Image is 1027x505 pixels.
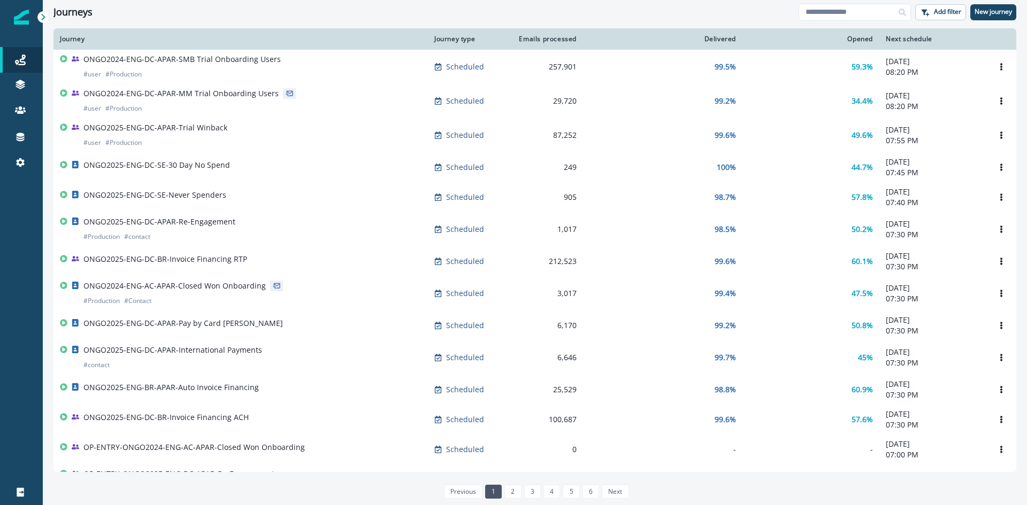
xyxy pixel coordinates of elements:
[446,162,484,173] p: Scheduled
[515,444,577,455] div: 0
[83,318,283,329] p: ONGO2025-ENG-DC-APAR-Pay by Card [PERSON_NAME]
[83,296,120,306] p: # Production
[515,288,577,299] div: 3,017
[886,347,980,358] p: [DATE]
[515,61,577,72] div: 257,901
[83,88,279,99] p: ONGO2024-ENG-DC-APAR-MM Trial Onboarding Users
[886,197,980,208] p: 07:40 PM
[83,69,101,80] p: # user
[715,224,736,235] p: 98.5%
[886,358,980,368] p: 07:30 PM
[83,216,235,227] p: ONGO2025-ENG-DC-APAR-Re-Engagement
[83,345,262,355] p: ONGO2025-ENG-DC-APAR-International Payments
[53,246,1016,276] a: ONGO2025-ENG-DC-BR-Invoice Financing RTPScheduled212,52399.6%60.1%[DATE]07:30 PMOptions
[886,379,980,390] p: [DATE]
[886,419,980,430] p: 07:30 PM
[53,310,1016,340] a: ONGO2025-ENG-DC-APAR-Pay by Card [PERSON_NAME]Scheduled6,17099.2%50.8%[DATE]07:30 PMOptions
[83,442,305,453] p: OP-ENTRY-ONGO2024-ENG-AC-APAR-Closed Won Onboarding
[53,340,1016,375] a: ONGO2025-ENG-DC-APAR-International Payments#contactScheduled6,64699.7%45%[DATE]07:30 PMOptions
[83,254,247,265] p: ONGO2025-ENG-DC-BR-Invoice Financing RTP
[715,414,736,425] p: 99.6%
[515,320,577,331] div: 6,170
[749,35,873,43] div: Opened
[446,130,484,141] p: Scheduled
[515,256,577,267] div: 212,523
[886,251,980,261] p: [DATE]
[583,485,599,499] a: Page 6
[602,485,629,499] a: Next page
[715,352,736,363] p: 99.7%
[993,159,1010,175] button: Options
[524,485,541,499] a: Page 3
[915,4,966,20] button: Add filter
[53,405,1016,434] a: ONGO2025-ENG-DC-BR-Invoice Financing ACHScheduled100,68799.6%57.6%[DATE]07:30 PMOptions
[485,485,502,499] a: Page 1 is your current page
[83,160,230,170] p: ONGO2025-ENG-DC-SE-30 Day No Spend
[446,384,484,395] p: Scheduled
[83,469,274,479] p: OP-ENTRY-ONGO2025-ENG-DC-APAR-Re-Engagement
[858,352,873,363] p: 45%
[993,317,1010,333] button: Options
[53,84,1016,118] a: ONGO2024-ENG-DC-APAR-MM Trial Onboarding Users#user#ProductionScheduled29,72099.2%34.4%[DATE]08:2...
[886,409,980,419] p: [DATE]
[975,8,1012,15] p: New journey
[886,135,980,146] p: 07:55 PM
[124,296,151,306] p: # Contact
[589,444,736,455] div: -
[715,130,736,141] p: 99.6%
[515,96,577,106] div: 29,720
[446,96,484,106] p: Scheduled
[446,414,484,425] p: Scheduled
[715,96,736,106] p: 99.2%
[934,8,961,15] p: Add filter
[886,293,980,304] p: 07:30 PM
[852,96,873,106] p: 34.4%
[886,283,980,293] p: [DATE]
[83,137,101,148] p: # user
[14,10,29,25] img: Inflection
[852,414,873,425] p: 57.6%
[83,54,281,65] p: ONGO2024-ENG-DC-APAR-SMB Trial Onboarding Users
[83,382,259,393] p: ONGO2025-ENG-BR-APAR-Auto Invoice Financing
[852,320,873,331] p: 50.8%
[83,190,226,200] p: ONGO2025-ENG-DC-SE-Never Spenders
[886,35,980,43] div: Next schedule
[852,130,873,141] p: 49.6%
[53,276,1016,310] a: ONGO2024-ENG-AC-APAR-Closed Won Onboarding#Production#ContactScheduled3,01799.4%47.5%[DATE]07:30 ...
[993,441,1010,457] button: Options
[852,256,873,267] p: 60.1%
[886,125,980,135] p: [DATE]
[53,50,1016,84] a: ONGO2024-ENG-DC-APAR-SMB Trial Onboarding Users#user#ProductionScheduled257,90199.5%59.3%[DATE]08...
[53,375,1016,405] a: ONGO2025-ENG-BR-APAR-Auto Invoice FinancingScheduled25,52998.8%60.9%[DATE]07:30 PMOptions
[715,61,736,72] p: 99.5%
[83,412,249,423] p: ONGO2025-ENG-DC-BR-Invoice Financing ACH
[886,187,980,197] p: [DATE]
[446,352,484,363] p: Scheduled
[852,61,873,72] p: 59.3%
[53,118,1016,152] a: ONGO2025-ENG-DC-APAR-Trial Winback#user#ProductionScheduled87,25299.6%49.6%[DATE]07:55 PMOptions
[886,90,980,101] p: [DATE]
[441,485,629,499] ul: Pagination
[886,439,980,449] p: [DATE]
[970,4,1016,20] button: New journey
[515,192,577,203] div: 905
[749,444,873,455] div: -
[53,6,93,18] h1: Journeys
[886,67,980,77] p: 08:20 PM
[886,325,980,336] p: 07:30 PM
[715,256,736,267] p: 99.6%
[886,101,980,112] p: 08:20 PM
[446,192,484,203] p: Scheduled
[515,224,577,235] div: 1,017
[715,288,736,299] p: 99.4%
[446,320,484,331] p: Scheduled
[563,485,579,499] a: Page 5
[993,59,1010,75] button: Options
[446,61,484,72] p: Scheduled
[446,256,484,267] p: Scheduled
[715,192,736,203] p: 98.7%
[515,130,577,141] div: 87,252
[993,411,1010,428] button: Options
[886,449,980,460] p: 07:00 PM
[515,352,577,363] div: 6,646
